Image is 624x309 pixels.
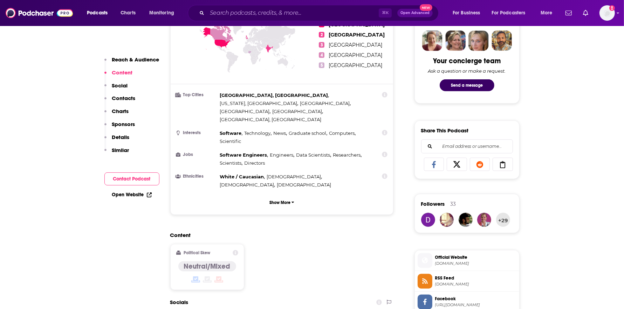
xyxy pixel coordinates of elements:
span: Software [220,130,242,136]
span: [GEOGRAPHIC_DATA], [GEOGRAPHIC_DATA] [220,117,322,122]
p: Contacts [112,95,136,101]
span: [GEOGRAPHIC_DATA] [272,109,322,114]
div: Search followers [421,139,513,153]
span: twimlai.com [435,261,516,266]
span: , [220,129,243,137]
span: Podcasts [87,8,108,18]
span: [GEOGRAPHIC_DATA] [329,62,382,68]
p: Reach & Audience [112,56,159,63]
span: Computers [329,130,355,136]
div: Search podcasts, credits, & more... [194,5,445,21]
span: Monitoring [149,8,174,18]
span: , [244,129,272,137]
h3: Ethnicities [176,174,217,179]
span: Directors [244,160,265,166]
button: Reach & Audience [104,56,159,69]
input: Email address or username... [427,140,507,153]
div: Your concierge team [433,57,501,65]
p: Details [112,134,130,140]
span: , [220,107,271,116]
span: White / Caucasian [220,174,264,179]
button: Show profile menu [599,5,615,21]
p: Similar [112,147,129,153]
a: Show notifications dropdown [580,7,591,19]
button: open menu [144,7,183,19]
span: , [272,107,323,116]
h2: Political Skew [184,250,210,255]
h2: Socials [170,296,188,309]
span: 2 [319,32,324,38]
button: Show More [176,196,388,209]
img: User Profile [599,5,615,21]
button: +29 [496,213,510,227]
a: Charts [116,7,140,19]
span: [DEMOGRAPHIC_DATA] [267,174,321,179]
a: Share on Facebook [424,158,444,171]
span: https://www.facebook.com/twimlai [435,302,516,308]
span: Technology [244,130,270,136]
p: Social [112,82,128,89]
button: Similar [104,147,129,160]
span: , [300,99,351,107]
a: RSS Feed[DOMAIN_NAME] [418,274,516,289]
span: 4 [319,52,324,58]
button: open menu [487,7,536,19]
p: Content [112,69,133,76]
span: RSS Feed [435,275,516,281]
span: Facebook [435,296,516,302]
img: Elazar-gilad [440,213,454,227]
span: [GEOGRAPHIC_DATA] [300,100,350,106]
span: , [220,91,329,99]
span: News [273,130,286,136]
button: Sponsors [104,121,135,134]
a: Share on X/Twitter [447,158,467,171]
span: [GEOGRAPHIC_DATA] [220,109,270,114]
span: Open Advanced [400,11,430,15]
span: New [420,4,432,11]
h2: Content [170,232,388,238]
p: Show More [269,200,290,205]
div: 33 [451,201,456,207]
span: , [220,181,275,189]
a: Official Website[DOMAIN_NAME] [418,253,516,268]
span: feeds.megaphone.fm [435,282,516,287]
a: Share on Reddit [470,158,490,171]
img: djones [421,213,435,227]
button: Contacts [104,95,136,108]
button: Charts [104,108,129,121]
h4: Neutral/Mixed [184,262,231,271]
a: Podchaser - Follow, Share and Rate Podcasts [6,6,73,20]
span: , [296,151,331,159]
h3: Share This Podcast [421,127,469,134]
span: Scientists [220,160,242,166]
span: Engineers [270,152,293,158]
button: open menu [536,7,561,19]
a: Show notifications dropdown [563,7,575,19]
button: open menu [448,7,489,19]
button: Contact Podcast [104,172,159,185]
img: ccrane [477,213,491,227]
span: [US_STATE], [GEOGRAPHIC_DATA] [220,100,297,106]
span: Charts [121,8,136,18]
span: More [541,8,553,18]
span: For Business [453,8,480,18]
span: , [329,129,356,137]
svg: Add a profile image [609,5,615,11]
input: Search podcasts, credits, & more... [207,7,379,19]
img: Jules Profile [468,31,489,51]
button: Social [104,82,128,95]
span: Official Website [435,254,516,261]
span: , [267,173,322,181]
span: , [273,129,287,137]
img: adam.connersimons [459,213,473,227]
span: , [270,151,294,159]
span: Scientific [220,138,241,144]
span: Followers [421,200,445,207]
span: , [220,99,299,107]
span: [GEOGRAPHIC_DATA] [329,42,382,48]
span: Graduate school [289,130,326,136]
span: [DEMOGRAPHIC_DATA] [220,182,274,188]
